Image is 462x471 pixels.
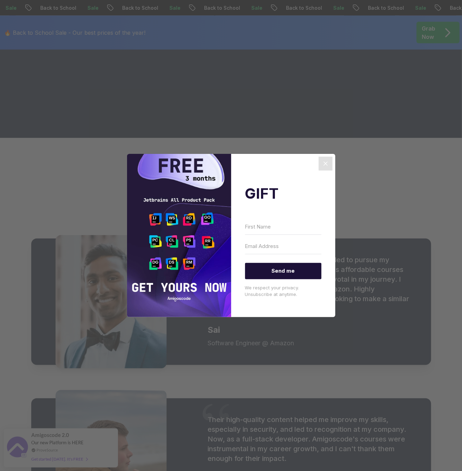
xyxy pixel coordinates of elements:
input: Email Address [245,238,321,254]
input: First Name [245,219,321,235]
h2: GIFT [245,182,321,204]
p: We respect your privacy. Unsubscribe at anytime. [245,284,321,298]
button: Send me [245,263,321,279]
button: Close [319,157,333,171]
